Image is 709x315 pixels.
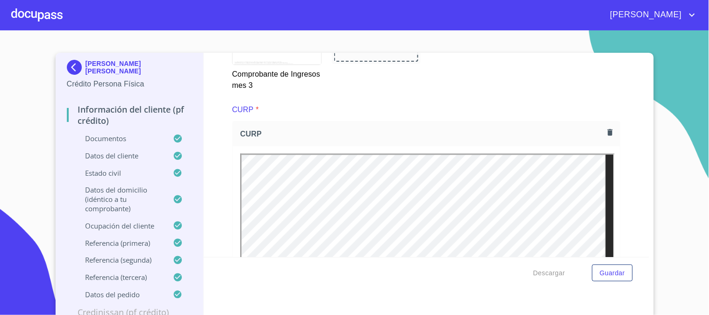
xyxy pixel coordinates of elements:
span: CURP [240,129,604,139]
p: Referencia (primera) [67,238,173,248]
span: [PERSON_NAME] [603,7,687,22]
p: Datos del domicilio (idéntico a tu comprobante) [67,185,173,213]
img: Docupass spot blue [67,60,86,75]
p: Referencia (tercera) [67,272,173,282]
button: Descargar [530,265,569,282]
span: Descargar [533,267,565,279]
p: CURP [232,104,254,115]
p: Estado Civil [67,168,173,178]
p: Crédito Persona Física [67,79,193,90]
p: Comprobante de Ingresos mes 3 [232,65,321,91]
p: Referencia (segunda) [67,255,173,265]
div: [PERSON_NAME] [PERSON_NAME] [67,60,193,79]
button: Guardar [592,265,632,282]
p: Ocupación del Cliente [67,221,173,230]
p: [PERSON_NAME] [PERSON_NAME] [86,60,193,75]
p: Datos del cliente [67,151,173,160]
p: Documentos [67,134,173,143]
p: Datos del pedido [67,290,173,299]
span: Guardar [600,267,625,279]
p: Información del cliente (PF crédito) [67,104,193,126]
button: account of current user [603,7,698,22]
